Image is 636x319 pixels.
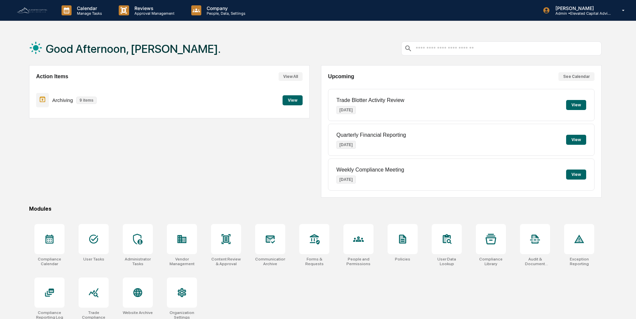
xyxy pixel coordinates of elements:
[336,141,356,149] p: [DATE]
[129,5,178,11] p: Reviews
[167,257,197,266] div: Vendor Management
[615,297,633,315] iframe: Open customer support
[299,257,329,266] div: Forms & Requests
[72,5,105,11] p: Calendar
[432,257,462,266] div: User Data Lookup
[279,72,303,81] button: View All
[550,5,612,11] p: [PERSON_NAME]
[566,100,586,110] button: View
[283,97,303,103] a: View
[283,95,303,105] button: View
[564,257,594,266] div: Exception Reporting
[328,74,354,80] h2: Upcoming
[201,5,249,11] p: Company
[16,7,48,14] img: logo
[201,11,249,16] p: People, Data, Settings
[343,257,374,266] div: People and Permissions
[336,167,404,173] p: Weekly Compliance Meeting
[395,257,410,261] div: Policies
[558,72,595,81] button: See Calendar
[72,11,105,16] p: Manage Tasks
[29,206,602,212] div: Modules
[476,257,506,266] div: Compliance Library
[129,11,178,16] p: Approval Management
[123,310,153,315] div: Website Archive
[520,257,550,266] div: Audit & Document Logs
[34,257,65,266] div: Compliance Calendar
[550,11,612,16] p: Admin • Elevated Capital Advisors
[211,257,241,266] div: Content Review & Approval
[46,42,221,56] h1: Good Afternoon, [PERSON_NAME].
[336,106,356,114] p: [DATE]
[336,97,404,103] p: Trade Blotter Activity Review
[255,257,285,266] div: Communications Archive
[336,132,406,138] p: Quarterly Financial Reporting
[83,257,104,261] div: User Tasks
[52,97,73,103] p: Archiving
[566,170,586,180] button: View
[123,257,153,266] div: Administrator Tasks
[336,176,356,184] p: [DATE]
[76,97,97,104] p: 9 items
[36,74,68,80] h2: Action Items
[566,135,586,145] button: View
